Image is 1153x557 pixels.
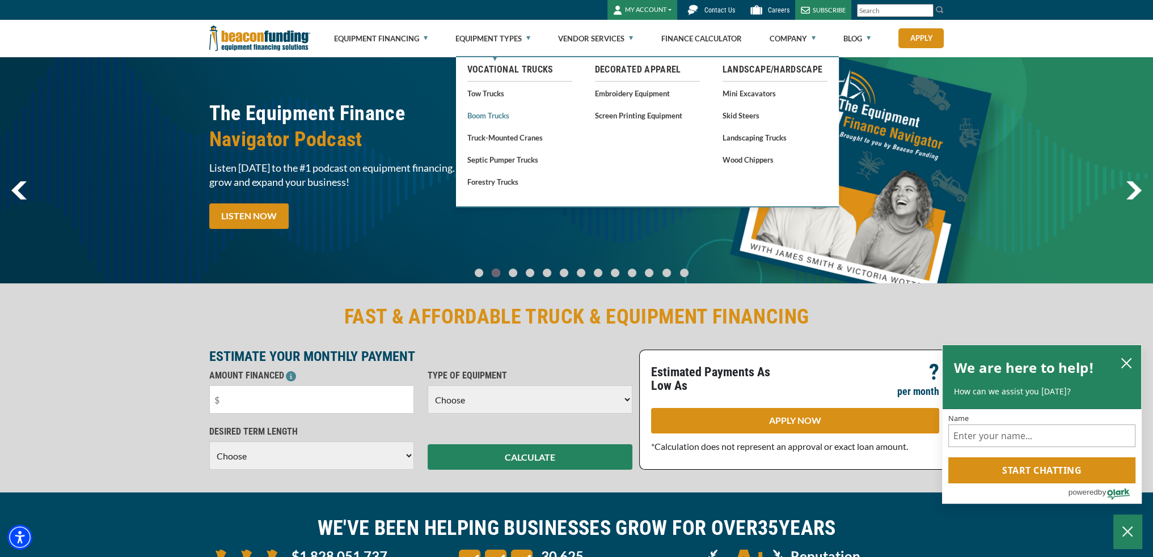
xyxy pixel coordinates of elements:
[770,20,816,57] a: Company
[660,268,674,278] a: Go To Slide 11
[11,181,27,199] img: Left Navigator
[489,268,502,278] a: Go To Slide 1
[574,268,588,278] a: Go To Slide 6
[591,268,605,278] a: Go To Slide 7
[595,108,700,122] a: Screen Printing Equipment
[540,268,554,278] a: Go To Slide 4
[595,63,700,76] a: Decorated Apparel
[651,441,908,452] span: *Calculation does not represent an approval or exact loan amount.
[929,365,939,379] p: ?
[677,268,691,278] a: Go To Slide 12
[642,268,656,278] a: Go To Slide 10
[467,130,572,144] a: Truck-Mounted Cranes
[954,356,1094,379] h2: We are here to help!
[334,20,428,57] a: Equipment Financing
[935,5,944,14] img: Search
[557,268,571,278] a: Go To Slide 5
[1068,484,1141,503] a: Powered by Olark
[209,126,570,152] span: Navigator Podcast
[467,108,572,122] a: Boom Trucks
[857,4,934,17] input: Search
[467,152,572,167] a: Septic Pumper Trucks
[1126,181,1142,199] a: next
[595,86,700,100] a: Embroidery Equipment
[948,424,1135,447] input: Name
[7,525,32,550] div: Accessibility Menu
[1117,355,1135,371] button: close chatbox
[898,28,944,48] a: Apply
[843,20,871,57] a: Blog
[467,175,572,189] a: Forestry Trucks
[209,203,289,229] a: LISTEN NOW
[1113,515,1142,549] button: Close Chatbox
[942,345,1142,504] div: olark chatbox
[523,268,537,278] a: Go To Slide 3
[209,100,570,152] h2: The Equipment Finance
[625,268,639,278] a: Go To Slide 9
[209,304,944,330] h2: FAST & AFFORDABLE TRUCK & EQUIPMENT FINANCING
[467,63,572,76] a: Vocational Trucks
[1068,485,1097,499] span: powered
[723,152,827,167] a: Wood Chippers
[651,365,788,393] p: Estimated Payments As Low As
[209,20,310,57] img: Beacon Funding Corporation logo
[608,268,622,278] a: Go To Slide 8
[209,515,944,541] h2: WE'VE BEEN HELPING BUSINESSES GROW FOR OVER YEARS
[651,408,939,433] a: APPLY NOW
[723,63,827,76] a: Landscape/Hardscape
[428,369,632,382] p: TYPE OF EQUIPMENT
[11,181,27,199] a: previous
[661,20,741,57] a: Finance Calculator
[506,268,520,278] a: Go To Slide 2
[922,6,931,15] a: Clear search text
[954,386,1130,397] p: How can we assist you [DATE]?
[948,457,1135,483] button: Start chatting
[209,385,414,414] input: $
[209,369,414,382] p: AMOUNT FINANCED
[209,425,414,439] p: DESIRED TERM LENGTH
[558,20,633,57] a: Vendor Services
[897,385,939,398] p: per month
[704,6,735,14] span: Contact Us
[1126,181,1142,199] img: Right Navigator
[768,6,789,14] span: Careers
[455,20,530,57] a: Equipment Types
[209,161,570,189] span: Listen [DATE] to the #1 podcast on equipment financing. Gain insight on how to grow and expand yo...
[209,350,632,363] p: ESTIMATE YOUR MONTHLY PAYMENT
[723,130,827,144] a: Landscaping Trucks
[467,86,572,100] a: Tow Trucks
[428,444,632,470] button: CALCULATE
[723,86,827,100] a: Mini Excavators
[472,268,485,278] a: Go To Slide 0
[723,108,827,122] a: Skid Steers
[758,516,779,540] span: 35
[948,415,1135,422] label: Name
[1098,485,1106,499] span: by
